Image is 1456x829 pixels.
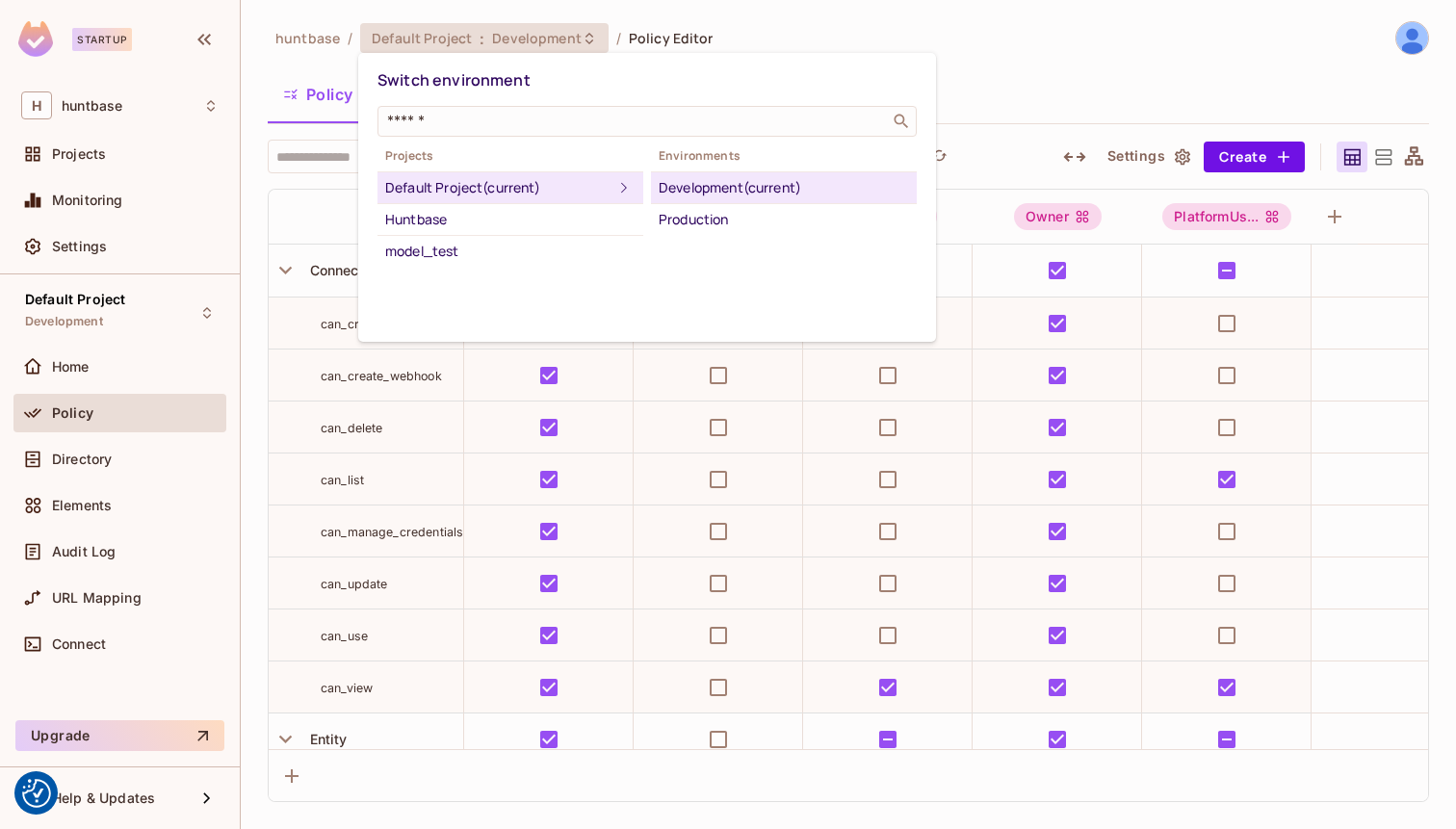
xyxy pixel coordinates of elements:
[659,176,909,199] div: Development (current)
[377,69,531,91] span: Switch environment
[22,779,51,808] img: Revisit consent button
[651,148,917,164] span: Environments
[659,208,909,231] div: Production
[385,208,636,231] div: Huntbase
[385,176,612,199] div: Default Project (current)
[22,779,51,808] button: Consent Preferences
[385,240,636,263] div: model_test
[377,148,643,164] span: Projects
